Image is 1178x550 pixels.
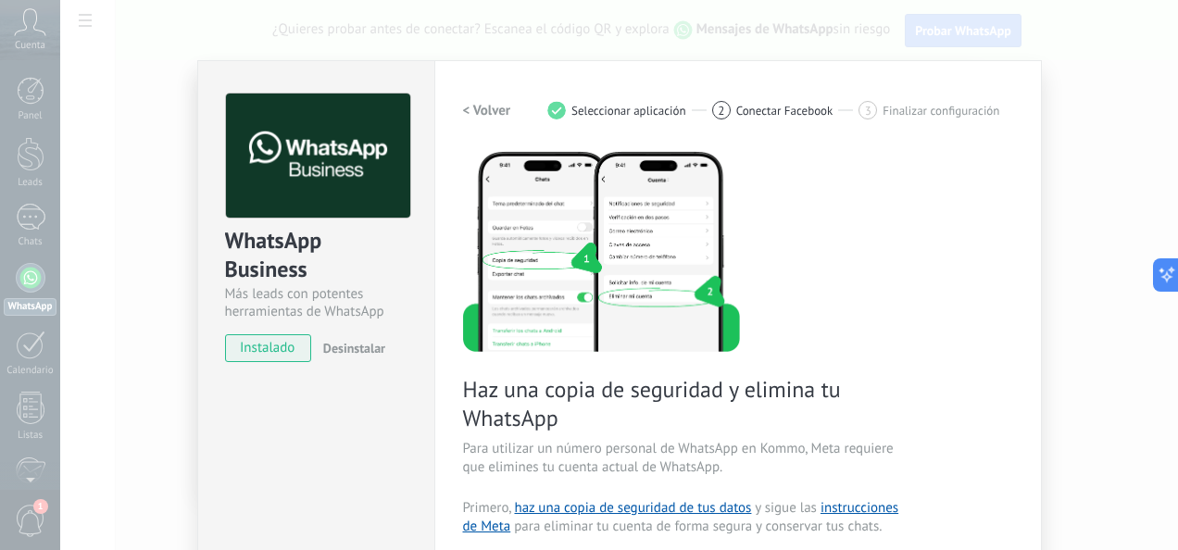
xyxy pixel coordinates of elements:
span: 2 [718,103,724,119]
div: WhatsApp Business [225,226,407,285]
span: 3 [865,103,871,119]
span: Finalizar configuración [883,104,999,118]
span: instalado [226,334,310,362]
span: Primero, y sigue las para eliminar tu cuenta de forma segura y conservar tus chats. [463,499,904,536]
span: Conectar Facebook [736,104,833,118]
img: logo_main.png [226,94,410,219]
a: instrucciones de Meta [463,499,899,535]
span: Haz una copia de seguridad y elimina tu WhatsApp [463,375,904,432]
div: Más leads con potentes herramientas de WhatsApp [225,285,407,320]
span: Seleccionar aplicación [571,104,686,118]
button: < Volver [463,94,511,127]
span: Para utilizar un número personal de WhatsApp en Kommo, Meta requiere que elimines tu cuenta actua... [463,440,904,477]
img: delete personal phone [463,149,740,352]
span: Desinstalar [323,340,385,356]
button: Desinstalar [316,334,385,362]
h2: < Volver [463,102,511,119]
a: haz una copia de seguridad de tus datos [514,499,751,517]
